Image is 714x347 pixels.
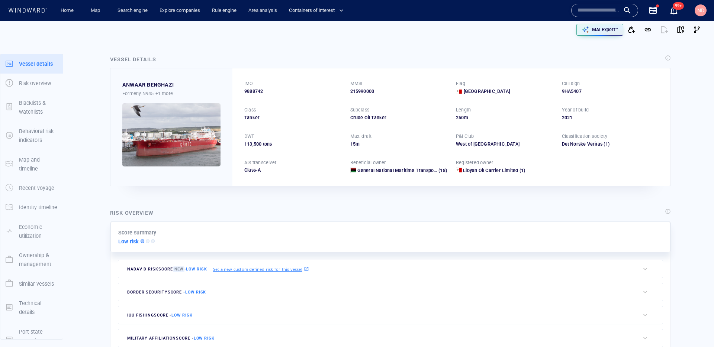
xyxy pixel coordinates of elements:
button: 99+ [669,6,678,15]
a: Blacklists & watchlists [0,103,63,110]
div: Tanker [244,114,341,121]
a: Map and timeline [0,160,63,167]
p: Blacklists & watchlists [19,98,58,117]
p: Economic utilization [19,223,58,241]
p: IMO [244,80,253,87]
a: Recent voyage [0,184,63,191]
div: Det Norske Veritas [562,141,659,147]
p: Beneficial owner [350,159,386,166]
button: MAI Expert™ [576,24,623,36]
a: Similar vessels [0,280,63,287]
button: Blacklists & watchlists [0,93,63,122]
span: m [464,115,468,120]
div: West of England [456,141,553,147]
p: Technical details [19,299,58,317]
p: Vessel details [19,59,53,68]
p: Behavioral risk indicators [19,127,58,145]
button: Visual Link Analysis [689,22,705,38]
span: 15 [350,141,356,147]
p: Low risk [118,237,139,246]
div: 2021 [562,114,659,121]
a: Home [58,4,77,17]
span: General National Maritime Transport Company [357,168,459,173]
button: Identity timeline [0,198,63,217]
p: Length [456,107,471,113]
p: Set a new custom defined risk for this vessel [213,266,302,272]
span: [GEOGRAPHIC_DATA] [464,88,510,95]
img: 5fabfce290ed92780a9879f6_0 [122,103,221,166]
p: Map and timeline [19,155,58,173]
button: Similar vessels [0,274,63,294]
a: Technical details [0,304,63,311]
span: military affiliation score - [127,336,215,341]
div: 113,500 tons [244,141,341,147]
p: Identity timeline [19,203,57,212]
p: Score summary [118,228,157,237]
p: Ownership & management [19,251,58,269]
span: Low risk [194,336,215,341]
p: Max. draft [350,133,372,140]
p: +1 more [155,90,173,97]
span: New [173,266,184,272]
p: DWT [244,133,254,140]
p: AIS transceiver [244,159,276,166]
p: Year of build [562,107,589,113]
p: Flag [456,80,465,87]
div: Det Norske Veritas [562,141,603,147]
button: Recent voyage [0,178,63,198]
button: Vessel details [0,54,63,74]
button: View on map [672,22,689,38]
p: Similar vessels [19,279,54,288]
button: Add to vessel list [623,22,640,38]
p: Registered owner [456,159,493,166]
a: Ownership & management [0,256,63,263]
span: Containers of interest [289,6,344,15]
span: (18) [437,167,447,174]
div: Vessel details [110,55,156,64]
span: (1) [602,141,659,147]
a: Search engine [115,4,151,17]
button: Get link [640,22,656,38]
button: Technical details [0,294,63,322]
button: Home [55,4,79,17]
a: Libyan Oil Carrier Limited (1) [463,167,525,174]
a: Identity timeline [0,204,63,211]
div: Crude Oil Tanker [350,114,447,121]
span: Class-A [244,167,261,173]
span: IUU Fishing score - [127,313,193,318]
span: (1) [518,167,525,174]
button: Risk overview [0,74,63,93]
a: Behavioral risk indicators [0,132,63,139]
a: Rule engine [209,4,239,17]
p: Recent voyage [19,184,54,192]
span: Low risk [171,313,192,318]
p: Call sign [562,80,580,87]
button: Behavioral risk indicators [0,121,63,150]
a: Economic utilization [0,227,63,234]
button: Map [85,4,109,17]
p: Risk overview [19,79,51,88]
iframe: Chat [682,314,708,341]
span: Libyan Oil Carrier Limited [463,168,518,173]
a: Area analysis [245,4,280,17]
p: P&I Club [456,133,474,140]
a: Port state Control & Casualties [0,337,63,344]
div: Notification center [669,6,678,15]
p: MMSI [350,80,363,87]
span: Low risk [186,267,207,272]
span: 250 [456,115,464,120]
span: m [356,141,360,147]
a: Map [88,4,106,17]
p: Classification society [562,133,607,140]
a: 99+ [668,4,680,16]
span: NADAV D risk score - [127,266,207,272]
button: Economic utilization [0,217,63,246]
button: Containers of interest [286,4,350,17]
div: ANWAAR BENGHAZI [122,80,174,89]
p: Class [244,107,256,113]
button: Ownership & management [0,246,63,274]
